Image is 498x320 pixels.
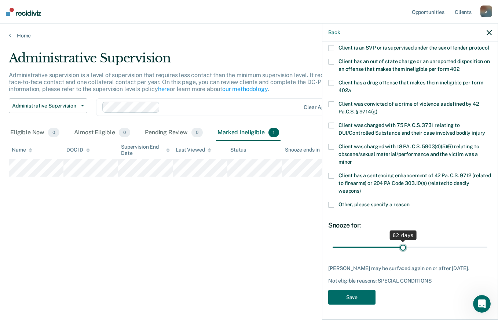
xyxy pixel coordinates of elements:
div: [PERSON_NAME] may be surfaced again on or after [DATE]. [328,265,492,272]
div: Name [12,147,32,153]
img: Recidiviz [6,8,41,16]
span: Client has an out of state charge or an unreported disposition on an offense that makes them inel... [338,58,490,72]
span: Client is an SVP or is supervised under the sex offender protocol [338,45,489,51]
iframe: Intercom live chat [473,295,491,313]
span: Client was charged with 75 PA C.S. 3731 relating to DUI/Controlled Substance and their case invol... [338,122,485,136]
span: Client has a drug offense that makes them ineligible per form 402a [338,80,483,93]
span: Administrative Supervision [12,103,78,109]
span: Client has a sentencing enhancement of 42 Pa. C.S. 9712 (related to firearms) or 204 PA Code 303.... [338,172,491,194]
span: 1 [268,128,279,137]
div: Supervision End Date [121,144,170,156]
div: Clear agents [304,104,335,110]
button: Save [328,290,376,305]
div: Snooze ends in [285,147,326,153]
div: 82 days [390,230,417,240]
div: Eligible Now [9,125,61,141]
div: Pending Review [143,125,204,141]
div: DOC ID [66,147,90,153]
a: our methodology [222,86,268,92]
span: Client was charged with 18 PA. C.S. 5903(4)(5)(6) relating to obscene/sexual material/performance... [338,143,479,165]
div: Snooze for: [328,221,492,229]
div: Status [230,147,246,153]
span: 0 [191,128,203,137]
a: Home [9,32,489,39]
span: 0 [48,128,59,137]
span: Other, please specify a reason [338,201,410,207]
div: Marked Ineligible [216,125,281,141]
div: Not eligible reasons: SPECIAL CONDITIONS [328,278,492,284]
div: Administrative Supervision [9,51,382,72]
button: Back [328,29,340,36]
a: here [158,86,170,92]
span: Client was convicted of a crime of violence as defined by 42 Pa.C.S. § 9714(g) [338,101,479,114]
div: Almost Eligible [73,125,132,141]
span: 0 [119,128,130,137]
div: z [480,6,492,17]
p: Administrative supervision is a level of supervision that requires less contact than the minimum ... [9,72,374,92]
div: Last Viewed [176,147,211,153]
